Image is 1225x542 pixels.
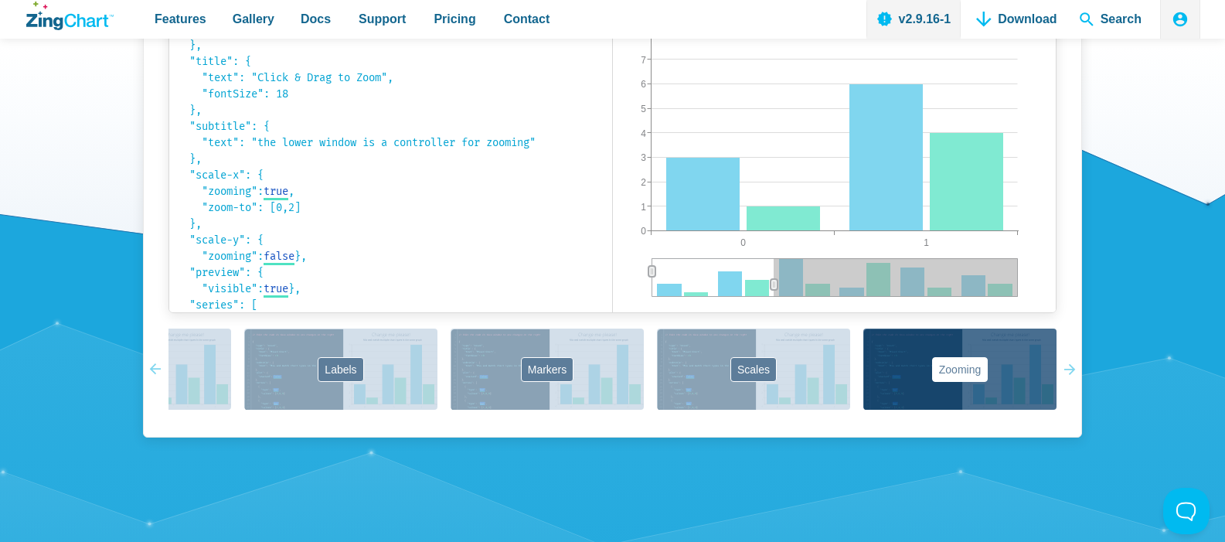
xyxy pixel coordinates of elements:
span: Contact [504,9,550,29]
span: Docs [301,9,331,29]
iframe: Toggle Customer Support [1163,488,1210,534]
span: Pricing [434,9,475,29]
button: Scales [657,329,850,410]
a: ZingChart Logo. Click to return to the homepage [26,2,114,30]
span: Gallery [233,9,274,29]
span: false [264,250,294,263]
button: Zooming [863,329,1057,410]
button: Labels [244,329,437,410]
button: Markers [451,329,644,410]
span: Features [155,9,206,29]
span: true [264,185,288,198]
span: true [264,282,288,295]
span: Support [359,9,406,29]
